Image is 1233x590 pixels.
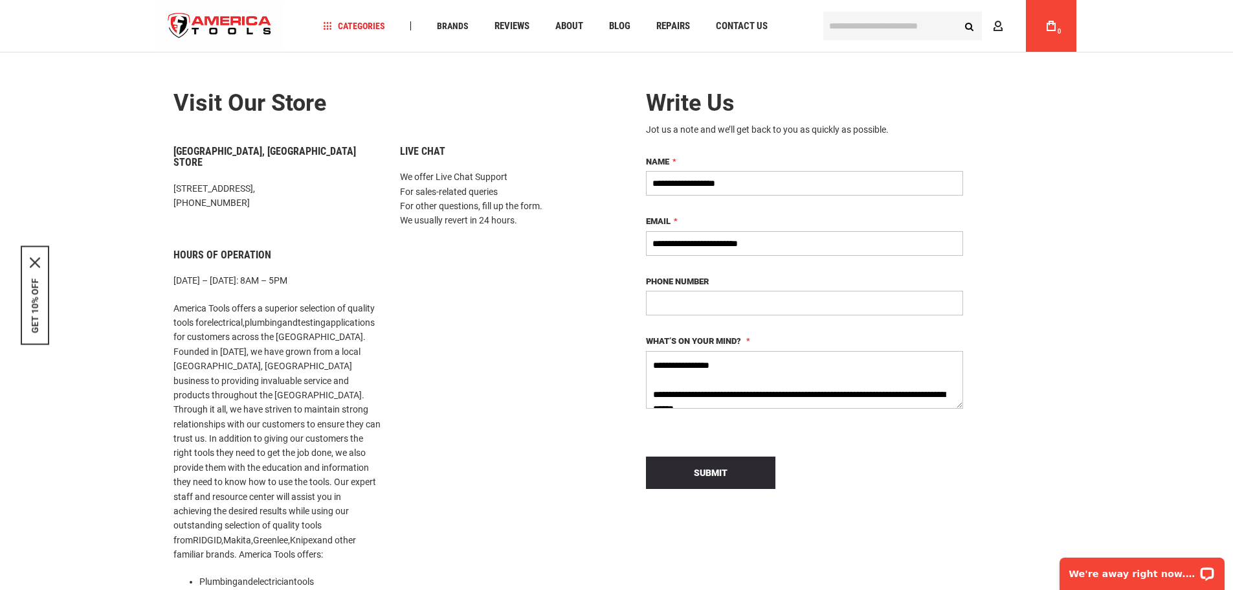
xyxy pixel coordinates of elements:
span: Reviews [494,21,529,31]
a: store logo [157,2,283,51]
a: electrical [207,317,243,328]
a: RIDGID [193,535,221,545]
a: Brands [431,17,474,35]
a: Contact Us [710,17,773,35]
iframe: LiveChat chat widget [1051,549,1233,590]
span: 0 [1058,28,1061,35]
span: Brands [437,21,469,30]
a: Greenlee [253,535,288,545]
a: Repairs [650,17,696,35]
svg: close icon [30,257,40,267]
a: electrician [253,576,294,587]
span: About [555,21,583,31]
p: [STREET_ADDRESS], [PHONE_NUMBER] [173,181,381,210]
span: Categories [323,21,385,30]
a: Makita [223,535,251,545]
a: Reviews [489,17,535,35]
span: Contact Us [716,21,768,31]
span: What’s on your mind? [646,336,741,346]
span: Phone Number [646,277,709,286]
button: GET 10% OFF [30,278,40,333]
h2: Visit our store [173,91,607,117]
span: Write Us [646,89,735,117]
span: Blog [609,21,630,31]
a: Knipex [290,535,317,545]
a: Blog [603,17,636,35]
span: Repairs [656,21,690,31]
a: Categories [317,17,391,35]
img: America Tools [157,2,283,51]
a: testing [298,317,326,328]
p: We offer Live Chat Support For sales-related queries For other questions, fill up the form. We us... [400,170,607,228]
button: Close [30,257,40,267]
h6: Hours of Operation [173,249,381,261]
span: Email [646,216,671,226]
h6: [GEOGRAPHIC_DATA], [GEOGRAPHIC_DATA] Store [173,146,381,168]
a: Plumbing [199,576,238,587]
div: Jot us a note and we’ll get back to you as quickly as possible. [646,123,963,136]
span: Name [646,157,669,166]
button: Submit [646,457,775,489]
button: Search [957,14,982,38]
a: plumbing [245,317,282,328]
span: Submit [694,468,728,478]
p: [DATE] – [DATE]: 8AM – 5PM [173,273,381,288]
p: America Tools offers a superior selection of quality tools for , and applications for customers a... [173,301,381,562]
h6: Live Chat [400,146,607,157]
a: About [550,17,589,35]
